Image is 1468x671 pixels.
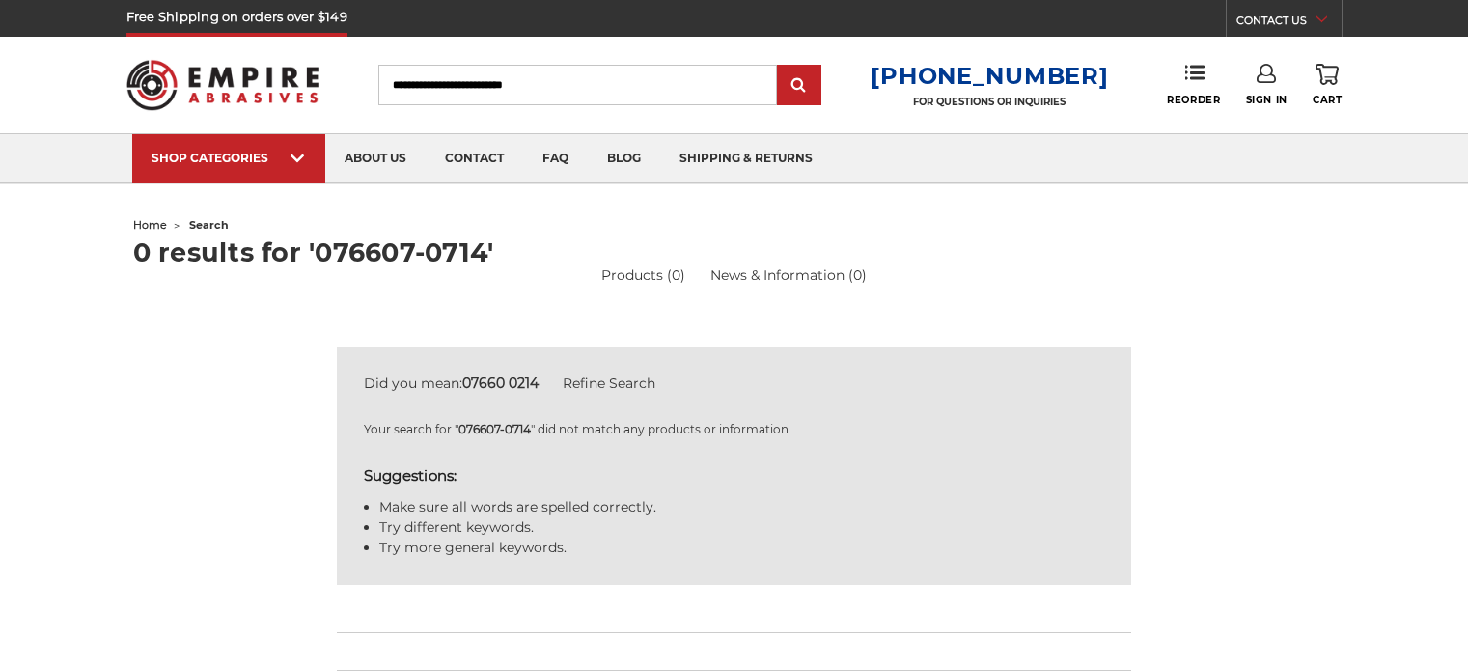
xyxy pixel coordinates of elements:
[660,134,832,183] a: shipping & returns
[1236,10,1342,37] a: CONTACT US
[462,375,539,392] strong: 07660 0214
[152,151,306,165] div: SHOP CATEGORIES
[588,134,660,183] a: blog
[563,375,655,392] a: Refine Search
[1167,64,1220,105] a: Reorder
[379,538,1105,558] li: Try more general keywords.
[364,465,1105,488] h5: Suggestions:
[458,422,531,436] strong: 076607-0714
[364,374,1105,394] div: Did you mean:
[780,67,818,105] input: Submit
[871,62,1108,90] a: [PHONE_NUMBER]
[1246,94,1288,106] span: Sign In
[133,218,167,232] a: home
[364,421,1105,438] p: Your search for " " did not match any products or information.
[523,134,588,183] a: faq
[1167,94,1220,106] span: Reorder
[126,47,319,123] img: Empire Abrasives
[379,517,1105,538] li: Try different keywords.
[1313,64,1342,106] a: Cart
[189,218,229,232] span: search
[871,96,1108,108] p: FOR QUESTIONS OR INQUIRIES
[1313,94,1342,106] span: Cart
[379,497,1105,517] li: Make sure all words are spelled correctly.
[601,266,685,286] a: Products (0)
[426,134,523,183] a: contact
[133,239,1336,266] h1: 0 results for '076607-0714'
[710,266,867,286] a: News & Information (0)
[325,134,426,183] a: about us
